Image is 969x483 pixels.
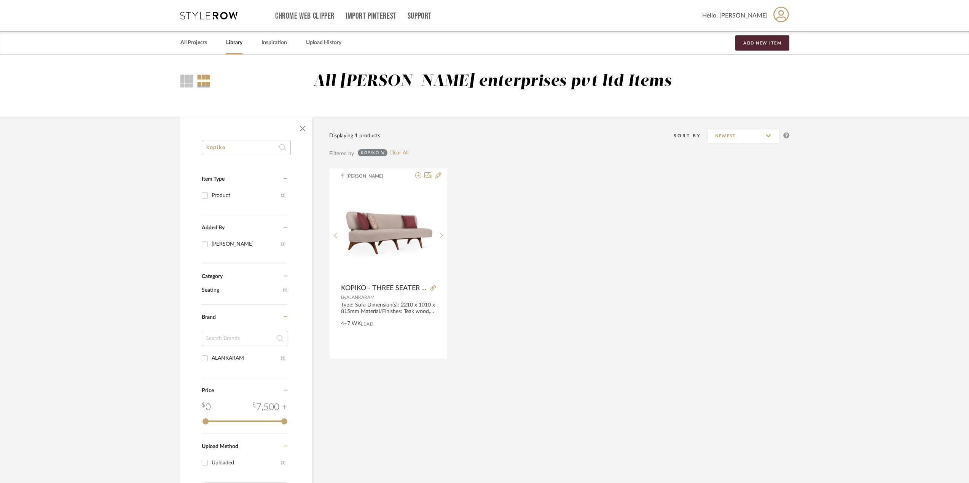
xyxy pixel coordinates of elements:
div: Type: Sofa Dimension(s): 2210 x 1010 x 815mm Material/Finishes: Teak wood, Natural teak, fabric, ... [341,302,436,315]
div: (1) [281,189,285,202]
span: (1) [283,284,287,296]
span: Lead [361,321,374,327]
div: (1) [281,238,285,250]
a: Clear All [389,150,408,156]
div: Displaying 1 products [329,132,380,140]
div: ALANKARAM [212,352,281,364]
span: ALANKARAM [346,295,375,300]
span: [PERSON_NAME] [346,173,394,180]
div: Sort By [674,132,707,140]
span: Seating [202,284,281,297]
span: Item Type [202,176,225,182]
a: All Projects [180,38,207,48]
span: Added By [202,225,225,230]
img: KOPIKO - THREE SEATER TEAKWOOD CURVED SOFA [341,206,436,259]
span: Upload Method [202,444,238,449]
input: Search Brands [202,331,287,346]
button: Close [295,121,310,136]
span: Hello, [PERSON_NAME] [702,11,768,20]
div: (1) [281,352,285,364]
div: Product [212,189,281,202]
a: Chrome Web Clipper [275,13,335,19]
div: 0 [341,185,436,280]
div: Uploaded [212,457,281,469]
span: Category [202,273,223,280]
div: kopiko [361,150,379,155]
span: Price [202,388,214,393]
div: Filtered by [329,149,354,158]
a: Library [226,38,242,48]
span: KOPIKO - THREE SEATER TEAKWOOD CURVED SOFA [341,284,427,292]
div: All [PERSON_NAME] enterprises pvt ltd Items [313,72,671,91]
div: 7,500 + [252,400,287,414]
button: Add New Item [735,35,789,51]
a: Upload History [306,38,341,48]
span: 4–7 WK [341,320,361,328]
a: Support [408,13,432,19]
div: [PERSON_NAME] [212,238,281,250]
a: Import Pinterest [346,13,397,19]
a: Inspiration [261,38,287,48]
div: 0 [202,400,211,414]
input: Search within 1 results [202,140,291,155]
span: Brand [202,315,216,320]
span: By [341,295,346,300]
div: (1) [281,457,285,469]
